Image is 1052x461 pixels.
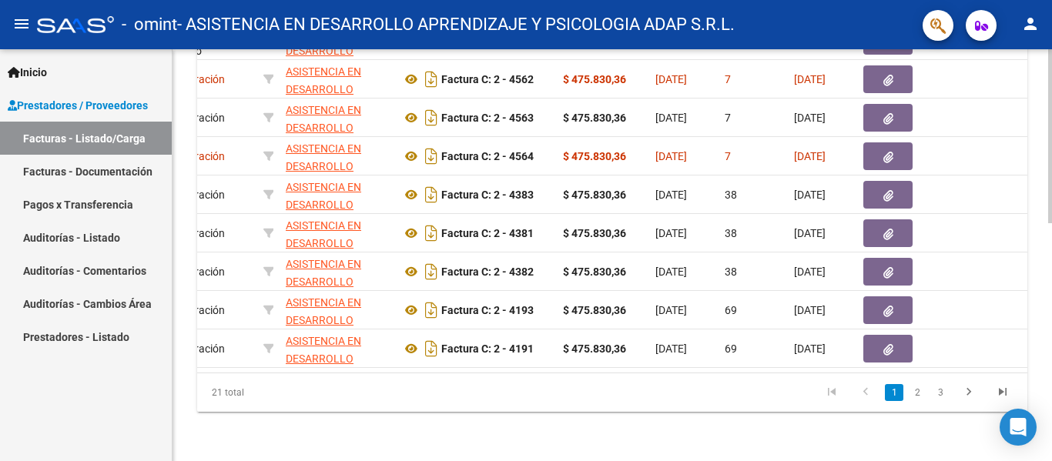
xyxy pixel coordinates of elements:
i: Descargar documento [421,298,441,322]
span: [DATE] [655,304,687,316]
li: page 2 [906,379,929,406]
span: 38 [725,227,737,239]
span: ASISTENCIA EN DESARROLLO APRENDIZAJE Y PSICOLOGIA ADAP S.R.L. [286,296,378,379]
span: [DATE] [794,150,826,162]
span: ASISTENCIA EN DESARROLLO APRENDIZAJE Y PSICOLOGIA ADAP S.R.L. [286,142,378,225]
a: 1 [885,384,903,401]
strong: Factura C: 2 - 4383 [441,189,534,201]
span: 69 [725,342,737,355]
span: 7 [725,73,731,85]
strong: $ 475.830,36 [563,227,626,239]
a: 3 [931,384,950,401]
span: [DATE] [794,112,826,124]
span: ASISTENCIA EN DESARROLLO APRENDIZAJE Y PSICOLOGIA ADAP S.R.L. [286,335,378,417]
span: [DATE] [655,266,687,278]
div: 30715015095 [286,217,389,249]
strong: $ 475.830,36 [563,266,626,278]
i: Descargar documento [421,67,441,92]
span: [DATE] [794,189,826,201]
div: 30715015095 [286,294,389,326]
div: 30715015095 [286,179,389,211]
span: [DATE] [794,73,826,85]
span: [DATE] [655,112,687,124]
strong: Factura C: 2 - 4564 [441,150,534,162]
div: 30715015095 [286,140,389,172]
div: 30715015095 [286,63,389,95]
span: 38 [725,189,737,201]
a: 2 [908,384,926,401]
strong: Factura C: 2 - 4563 [441,112,534,124]
span: - ASISTENCIA EN DESARROLLO APRENDIZAJE Y PSICOLOGIA ADAP S.R.L. [177,8,735,42]
span: [DATE] [794,227,826,239]
span: [DATE] [655,150,687,162]
span: [DATE] [794,304,826,316]
strong: $ 475.830,36 [563,112,626,124]
li: page 3 [929,379,952,406]
div: 30715015095 [286,256,389,288]
span: [DATE] [794,266,826,278]
strong: $ 475.830,36 [563,73,626,85]
span: [DATE] [794,342,826,355]
span: [DATE] [655,227,687,239]
i: Descargar documento [421,336,441,361]
span: 69 [725,304,737,316]
span: ASISTENCIA EN DESARROLLO APRENDIZAJE Y PSICOLOGIA ADAP S.R.L. [286,219,378,302]
span: [DATE] [655,73,687,85]
i: Descargar documento [421,144,441,169]
strong: Factura C: 2 - 4381 [441,227,534,239]
a: go to last page [988,384,1017,401]
span: ASISTENCIA EN DESARROLLO APRENDIZAJE Y PSICOLOGIA ADAP S.R.L. [286,104,378,186]
span: ASISTENCIA EN DESARROLLO APRENDIZAJE Y PSICOLOGIA ADAP S.R.L. [286,181,378,263]
a: go to next page [954,384,983,401]
span: 7 [725,150,731,162]
mat-icon: person [1021,15,1040,33]
span: [DATE] [655,189,687,201]
span: Inicio [8,64,47,81]
a: go to first page [817,384,846,401]
strong: Factura C: 2 - 4193 [441,304,534,316]
div: 30715015095 [286,102,389,134]
strong: $ 475.830,36 [563,342,626,355]
strong: $ 475.830,36 [563,189,626,201]
span: - omint [122,8,177,42]
strong: Factura C: 2 - 4382 [441,266,534,278]
strong: $ 475.830,36 [563,150,626,162]
div: 21 total [197,373,360,412]
span: Prestadores / Proveedores [8,97,148,114]
i: Descargar documento [421,182,441,207]
span: 38 [725,266,737,278]
li: page 1 [883,379,906,406]
div: 30715015095 [286,332,389,365]
span: ASISTENCIA EN DESARROLLO APRENDIZAJE Y PSICOLOGIA ADAP S.R.L. [286,258,378,340]
strong: Factura C: 2 - 4191 [441,342,534,355]
i: Descargar documento [421,105,441,130]
a: go to previous page [851,384,880,401]
strong: Factura C: 2 - 4562 [441,73,534,85]
i: Descargar documento [421,259,441,284]
div: Open Intercom Messenger [1000,409,1037,446]
strong: $ 475.830,36 [563,304,626,316]
span: ASISTENCIA EN DESARROLLO APRENDIZAJE Y PSICOLOGIA ADAP S.R.L. [286,65,378,148]
span: 7 [725,112,731,124]
i: Descargar documento [421,221,441,246]
span: [DATE] [655,342,687,355]
mat-icon: menu [12,15,31,33]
